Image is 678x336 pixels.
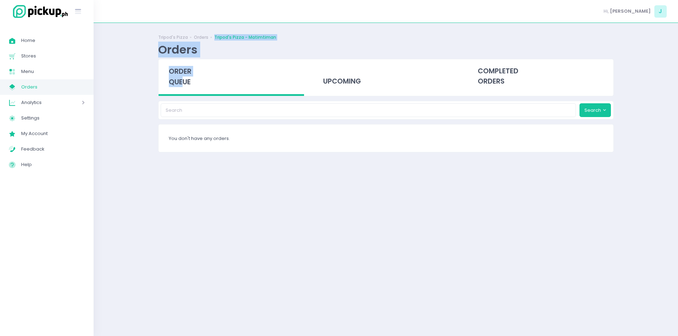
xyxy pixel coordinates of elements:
[21,98,62,107] span: Analytics
[610,8,651,15] span: [PERSON_NAME]
[21,160,85,169] span: Help
[169,67,191,87] span: order queue
[21,145,85,154] span: Feedback
[21,83,85,92] span: Orders
[21,114,85,123] span: Settings
[161,103,576,117] input: Search
[21,67,85,76] span: Menu
[313,59,459,94] div: upcoming
[21,129,85,138] span: My Account
[21,36,85,45] span: Home
[21,51,85,61] span: Stores
[158,34,188,41] a: Tripod's Pizza
[603,8,609,15] span: Hi,
[468,59,613,94] div: completed orders
[9,4,69,19] img: logo
[159,124,613,152] div: You don't have any orders.
[158,43,197,56] div: Orders
[654,5,667,18] span: J
[579,103,611,117] button: Search
[214,34,276,41] a: Tripod's Pizza - Matimtiman
[194,34,208,41] a: Orders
